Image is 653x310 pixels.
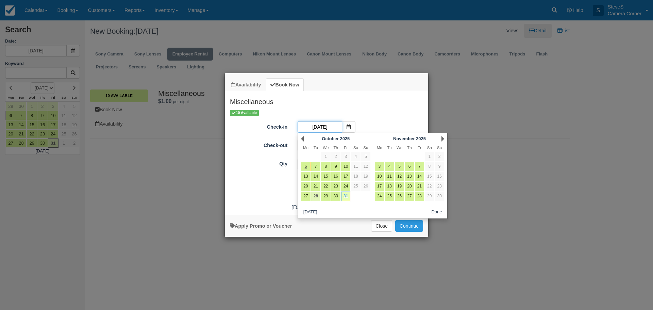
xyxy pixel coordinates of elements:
[323,145,329,150] span: Wednesday
[437,145,442,150] span: Sunday
[351,162,360,171] a: 11
[340,136,350,141] span: 2025
[425,182,434,191] a: 22
[266,78,303,92] a: Book Now
[375,192,384,201] a: 24
[225,91,428,211] div: Item Modal
[230,110,259,116] span: 10 Available
[301,162,310,171] a: 6
[415,162,424,171] a: 7
[301,192,310,201] a: 27
[385,162,394,171] a: 4
[435,192,444,201] a: 30
[225,140,292,149] label: Check-out
[225,121,292,131] label: Check-in
[425,172,434,181] a: 15
[331,172,340,181] a: 16
[311,172,320,181] a: 14
[314,145,318,150] span: Tuesday
[344,145,348,150] span: Friday
[361,162,370,171] a: 12
[303,145,308,150] span: Monday
[227,78,265,92] a: Availability
[405,162,414,171] a: 6
[363,145,368,150] span: Sunday
[387,145,392,150] span: Tuesday
[311,192,320,201] a: 28
[225,203,428,212] div: :
[341,192,350,201] a: 31
[321,192,330,201] a: 29
[375,182,384,191] a: 17
[321,182,330,191] a: 22
[230,223,292,229] a: Apply Voucher
[351,182,360,191] a: 25
[321,152,330,161] a: 1
[397,145,402,150] span: Wednesday
[341,182,350,191] a: 24
[351,152,360,161] a: 4
[361,182,370,191] a: 26
[301,136,304,142] a: Prev
[301,208,320,217] button: [DATE]
[371,220,392,232] button: Close
[301,182,310,191] a: 20
[361,152,370,161] a: 5
[395,172,404,181] a: 12
[395,220,423,232] button: Add to Booking
[407,145,412,150] span: Thursday
[395,192,404,201] a: 26
[427,145,432,150] span: Saturday
[405,172,414,181] a: 13
[322,136,339,141] span: October
[435,162,444,171] a: 9
[425,192,434,201] a: 29
[415,182,424,191] a: 21
[415,172,424,181] a: 14
[425,152,434,161] a: 1
[395,162,404,171] a: 5
[341,162,350,171] a: 10
[331,152,340,161] a: 2
[311,162,320,171] a: 7
[435,182,444,191] a: 23
[435,172,444,181] a: 16
[291,204,334,211] span: [DATE] - [DATE]
[331,192,340,201] a: 30
[415,192,424,201] a: 28
[385,172,394,181] a: 11
[441,136,444,142] a: Next
[375,172,384,181] a: 10
[418,145,421,150] span: Friday
[405,192,414,201] a: 27
[353,145,358,150] span: Saturday
[333,145,338,150] span: Thursday
[385,182,394,191] a: 18
[385,192,394,201] a: 25
[395,182,404,191] a: 19
[225,158,292,167] label: Qty
[311,182,320,191] a: 21
[331,162,340,171] a: 9
[416,136,426,141] span: 2025
[351,172,360,181] a: 18
[393,136,415,141] span: November
[375,162,384,171] a: 3
[435,152,444,161] a: 2
[225,91,428,109] h2: Miscellaneous
[301,172,310,181] a: 13
[331,182,340,191] a: 23
[405,182,414,191] a: 20
[321,172,330,181] a: 15
[377,145,382,150] span: Monday
[361,172,370,181] a: 19
[341,152,350,161] a: 3
[321,162,330,171] a: 8
[425,162,434,171] a: 8
[341,172,350,181] a: 17
[429,208,445,217] button: Done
